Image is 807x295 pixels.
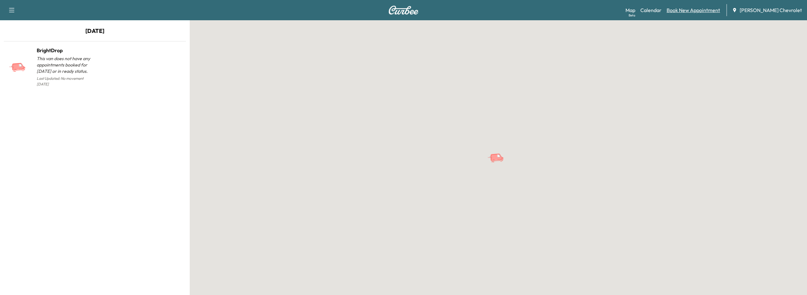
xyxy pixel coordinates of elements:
p: This van does not have any appointments booked for [DATE] or in ready status. [37,55,95,74]
a: Calendar [640,6,662,14]
span: [PERSON_NAME] Chevrolet [740,6,802,14]
img: Curbee Logo [388,6,419,15]
a: Book New Appointment [667,6,720,14]
a: MapBeta [625,6,635,14]
div: Beta [629,13,635,18]
h1: BrightDrop [37,47,95,54]
p: Last Updated: No movement [DATE] [37,74,95,88]
gmp-advanced-marker: BrightDrop [487,147,509,158]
